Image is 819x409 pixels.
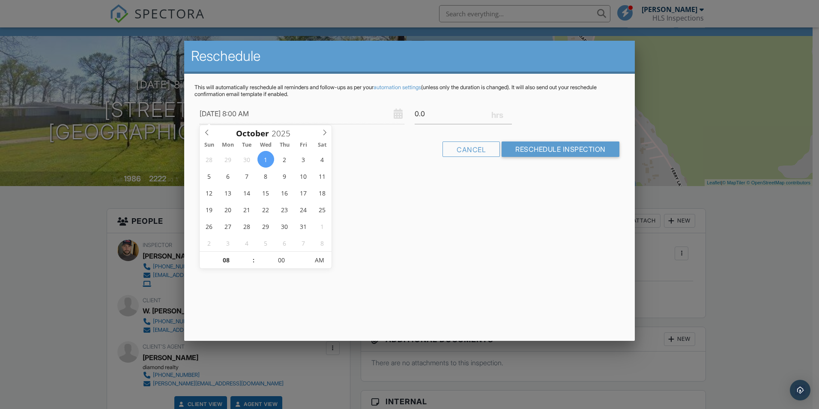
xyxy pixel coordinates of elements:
[201,151,218,168] span: September 28, 2025
[257,168,274,184] span: October 8, 2025
[252,252,255,269] span: :
[220,235,236,251] span: November 3, 2025
[220,168,236,184] span: October 6, 2025
[276,218,293,235] span: October 30, 2025
[295,235,312,251] span: November 7, 2025
[257,151,274,168] span: October 1, 2025
[200,252,252,269] input: Scroll to increment
[295,201,312,218] span: October 24, 2025
[314,151,330,168] span: October 4, 2025
[314,168,330,184] span: October 11, 2025
[257,184,274,201] span: October 15, 2025
[314,184,330,201] span: October 18, 2025
[237,142,256,148] span: Tue
[220,151,236,168] span: September 29, 2025
[200,142,218,148] span: Sun
[502,141,619,157] input: Reschedule Inspection
[191,48,628,65] h2: Reschedule
[295,168,312,184] span: October 10, 2025
[220,218,236,235] span: October 27, 2025
[314,201,330,218] span: October 25, 2025
[313,142,332,148] span: Sat
[275,142,294,148] span: Thu
[442,141,500,157] div: Cancel
[308,252,332,269] span: Click to toggle
[276,151,293,168] span: October 2, 2025
[236,129,269,138] span: Scroll to increment
[374,84,421,90] a: automation settings
[239,184,255,201] span: October 14, 2025
[239,218,255,235] span: October 28, 2025
[201,168,218,184] span: October 5, 2025
[295,151,312,168] span: October 3, 2025
[201,235,218,251] span: November 2, 2025
[239,201,255,218] span: October 21, 2025
[220,184,236,201] span: October 13, 2025
[276,235,293,251] span: November 6, 2025
[239,235,255,251] span: November 4, 2025
[314,218,330,235] span: November 1, 2025
[269,128,297,139] input: Scroll to increment
[201,184,218,201] span: October 12, 2025
[255,252,308,269] input: Scroll to increment
[790,380,810,400] div: Open Intercom Messenger
[295,218,312,235] span: October 31, 2025
[257,235,274,251] span: November 5, 2025
[295,184,312,201] span: October 17, 2025
[257,218,274,235] span: October 29, 2025
[239,151,255,168] span: September 30, 2025
[257,201,274,218] span: October 22, 2025
[218,142,237,148] span: Mon
[194,84,625,98] p: This will automatically reschedule all reminders and follow-ups as per your (unless only the dura...
[294,142,313,148] span: Fri
[239,168,255,184] span: October 7, 2025
[314,235,330,251] span: November 8, 2025
[276,201,293,218] span: October 23, 2025
[276,184,293,201] span: October 16, 2025
[201,201,218,218] span: October 19, 2025
[201,218,218,235] span: October 26, 2025
[256,142,275,148] span: Wed
[220,201,236,218] span: October 20, 2025
[276,168,293,184] span: October 9, 2025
